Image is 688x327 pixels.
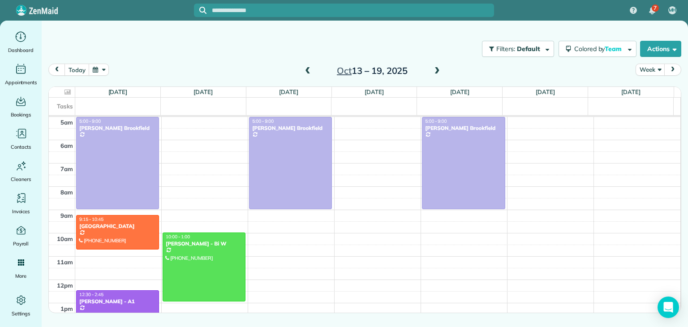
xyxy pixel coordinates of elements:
[79,125,156,131] div: [PERSON_NAME] Brookfield
[425,118,447,124] span: 5:00 - 9:00
[57,258,73,266] span: 11am
[11,110,31,119] span: Bookings
[654,4,657,12] span: 7
[536,88,555,95] a: [DATE]
[5,78,37,87] span: Appointments
[60,119,73,126] span: 5am
[252,118,274,124] span: 5:00 - 9:00
[64,64,89,76] button: today
[11,142,31,151] span: Contacts
[60,142,73,149] span: 6am
[79,292,103,297] span: 12:30 - 2:45
[252,125,329,131] div: [PERSON_NAME] Brookfield
[4,223,38,248] a: Payroll
[60,189,73,196] span: 8am
[8,46,34,55] span: Dashboard
[57,235,73,242] span: 10am
[664,64,681,76] button: next
[517,45,541,53] span: Default
[621,88,641,95] a: [DATE]
[337,65,352,76] span: Oct
[12,309,30,318] span: Settings
[482,41,554,57] button: Filters: Default
[60,305,73,312] span: 1pm
[79,223,156,229] div: [GEOGRAPHIC_DATA]
[15,271,26,280] span: More
[669,7,676,14] span: MH
[559,41,636,57] button: Colored byTeam
[60,212,73,219] span: 9am
[574,45,625,53] span: Colored by
[79,298,156,305] div: [PERSON_NAME] - A1
[11,175,31,184] span: Cleaners
[643,1,662,21] div: 7 unread notifications
[193,88,213,95] a: [DATE]
[496,45,515,53] span: Filters:
[636,64,665,76] button: Week
[4,62,38,87] a: Appointments
[57,282,73,289] span: 12pm
[12,207,30,216] span: Invoices
[4,159,38,184] a: Cleaners
[450,88,469,95] a: [DATE]
[194,7,206,14] button: Focus search
[79,118,101,124] span: 5:00 - 9:00
[48,64,65,76] button: prev
[425,125,502,131] div: [PERSON_NAME] Brookfield
[4,94,38,119] a: Bookings
[4,191,38,216] a: Invoices
[4,293,38,318] a: Settings
[365,88,384,95] a: [DATE]
[199,7,206,14] svg: Focus search
[79,216,103,222] span: 9:15 - 10:45
[316,66,428,76] h2: 13 – 19, 2025
[4,126,38,151] a: Contacts
[166,234,190,240] span: 10:00 - 1:00
[165,241,243,247] div: [PERSON_NAME] - Bi W
[640,41,681,57] button: Actions
[108,88,128,95] a: [DATE]
[4,30,38,55] a: Dashboard
[279,88,298,95] a: [DATE]
[57,103,73,110] span: Tasks
[60,165,73,172] span: 7am
[477,41,554,57] a: Filters: Default
[13,239,29,248] span: Payroll
[605,45,623,53] span: Team
[658,297,679,318] div: Open Intercom Messenger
